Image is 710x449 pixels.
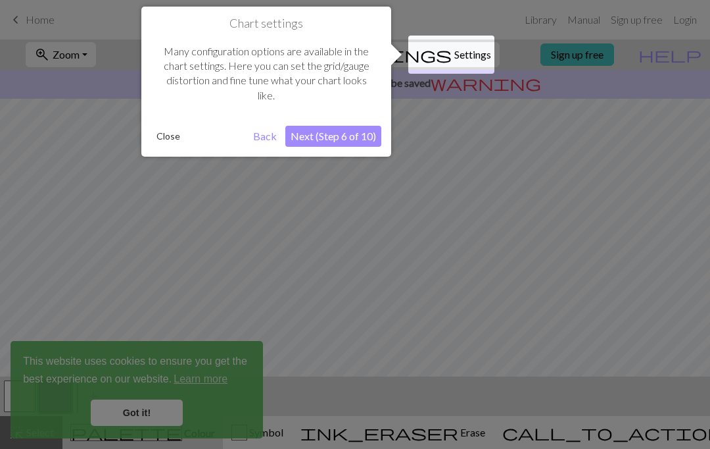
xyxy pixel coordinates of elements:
button: Next (Step 6 of 10) [285,126,381,147]
div: Many configuration options are available in the chart settings. Here you can set the grid/gauge d... [151,31,381,117]
button: Close [151,126,185,146]
div: Chart settings [141,7,391,157]
h1: Chart settings [151,16,381,31]
button: Back [248,126,282,147]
